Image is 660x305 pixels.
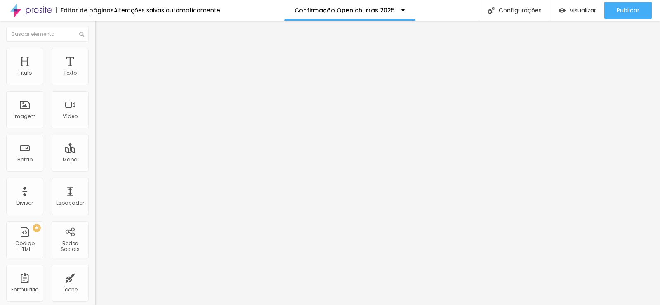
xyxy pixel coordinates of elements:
div: Alterações salvas automaticamente [114,7,220,13]
div: Código HTML [8,241,41,253]
div: Título [18,70,32,76]
div: Texto [64,70,77,76]
div: Botão [17,157,33,163]
div: Formulário [11,287,38,293]
div: Mapa [63,157,78,163]
div: Ícone [63,287,78,293]
button: Visualizar [550,2,604,19]
span: Visualizar [570,7,596,14]
div: Divisor [16,200,33,206]
div: Editor de páginas [56,7,114,13]
div: Espaçador [56,200,84,206]
img: view-1.svg [559,7,566,14]
input: Buscar elemento [6,27,89,42]
img: Icone [79,32,84,37]
img: Icone [488,7,495,14]
p: Confirmação Open churras 2025 [295,7,395,13]
button: Publicar [604,2,652,19]
span: Publicar [617,7,639,14]
div: Vídeo [63,113,78,119]
div: Redes Sociais [54,241,86,253]
div: Imagem [14,113,36,119]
